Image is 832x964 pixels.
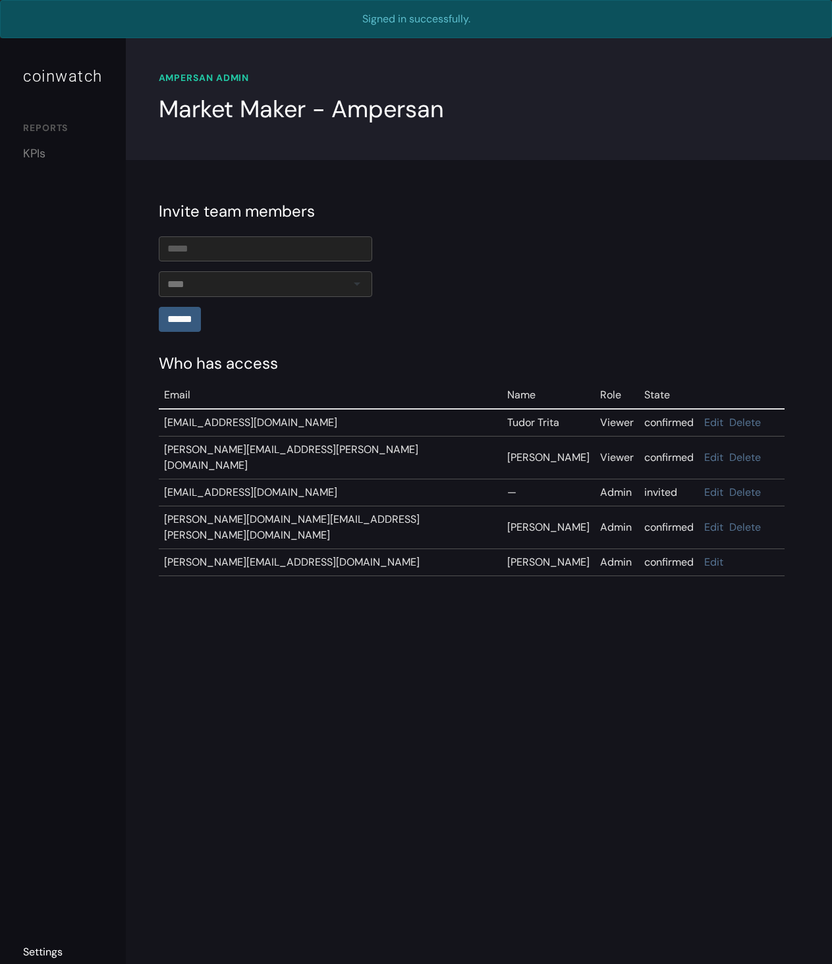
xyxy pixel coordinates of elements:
[600,415,634,429] span: Viewer
[159,479,502,506] td: [EMAIL_ADDRESS][DOMAIN_NAME]
[159,409,502,437] td: [EMAIL_ADDRESS][DOMAIN_NAME]
[600,555,632,569] span: Admin
[159,200,800,223] div: Invite team members
[159,352,800,375] div: Who has access
[600,450,634,464] span: Viewer
[502,382,595,409] td: Name
[159,382,502,409] td: Email
[600,485,632,499] span: Admin
[704,555,723,569] a: Edit
[502,409,595,437] td: Tudor Trita
[502,549,595,576] td: [PERSON_NAME]
[729,415,761,429] a: Delete
[502,506,595,549] td: [PERSON_NAME]
[639,409,699,437] td: confirmed
[159,549,502,576] td: [PERSON_NAME][EMAIL_ADDRESS][DOMAIN_NAME]
[23,65,103,88] div: coinwatch
[704,415,723,429] a: Edit
[639,479,699,506] td: invited
[502,437,595,479] td: [PERSON_NAME]
[639,382,699,409] td: State
[729,450,761,464] a: Delete
[502,479,595,506] td: —
[159,71,800,85] div: AMPERSAN ADMIN
[159,506,502,549] td: [PERSON_NAME][DOMAIN_NAME][EMAIL_ADDRESS][PERSON_NAME][DOMAIN_NAME]
[729,485,761,499] a: Delete
[704,485,723,499] a: Edit
[23,145,103,163] a: KPIs
[159,92,444,127] div: Market Maker - Ampersan
[595,382,639,409] td: Role
[704,520,723,534] a: Edit
[729,520,761,534] a: Delete
[600,520,632,534] span: Admin
[639,437,699,479] td: confirmed
[704,450,723,464] a: Edit
[639,549,699,576] td: confirmed
[23,121,103,138] div: REPORTS
[639,506,699,549] td: confirmed
[159,437,502,479] td: [PERSON_NAME][EMAIL_ADDRESS][PERSON_NAME][DOMAIN_NAME]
